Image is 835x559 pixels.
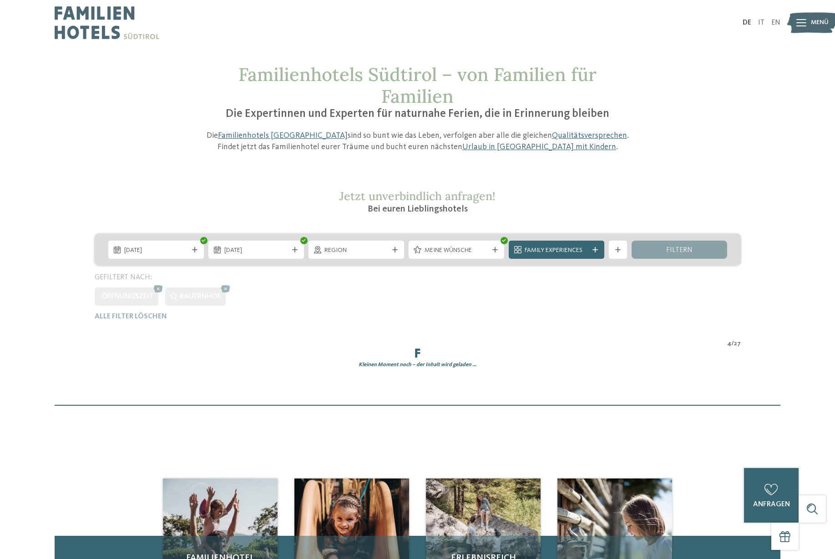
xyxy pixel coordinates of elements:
[744,468,799,523] a: anfragen
[425,246,488,255] span: Meine Wünsche
[462,143,616,151] a: Urlaub in [GEOGRAPHIC_DATA] mit Kindern
[324,246,388,255] span: Region
[88,361,748,369] div: Kleinen Moment noch – der Inhalt wird geladen …
[771,19,780,26] a: EN
[525,246,588,255] span: Family Experiences
[202,130,634,153] p: Die sind so bunt wie das Leben, verfolgen aber alle die gleichen . Findet jetzt das Familienhotel...
[368,205,468,214] span: Bei euren Lieblingshotels
[224,246,288,255] span: [DATE]
[218,131,348,140] a: Familienhotels [GEOGRAPHIC_DATA]
[552,131,627,140] a: Qualitätsversprechen
[727,339,731,348] span: 4
[734,339,741,348] span: 27
[811,18,829,27] span: Menü
[339,189,496,203] span: Jetzt unverbindlich anfragen!
[226,108,609,120] span: Die Expertinnen und Experten für naturnahe Ferien, die in Erinnerung bleiben
[731,339,734,348] span: /
[753,501,790,508] span: anfragen
[238,63,597,108] span: Familienhotels Südtirol – von Familien für Familien
[743,19,751,26] a: DE
[124,246,188,255] span: [DATE]
[758,19,764,26] a: IT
